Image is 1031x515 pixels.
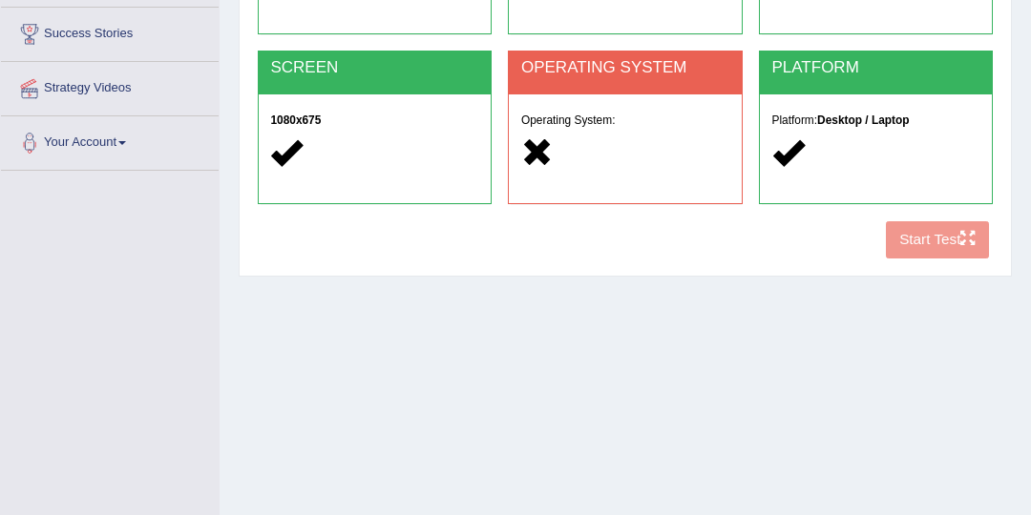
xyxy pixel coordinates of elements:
h2: OPERATING SYSTEM [521,59,729,77]
a: Strategy Videos [1,62,219,110]
h5: Operating System: [521,114,729,127]
h2: SCREEN [270,59,478,77]
a: Your Account [1,116,219,164]
strong: 1080x675 [270,113,321,127]
strong: Desktop / Laptop [817,113,909,127]
a: Success Stories [1,8,219,55]
h2: PLATFORM [772,59,980,77]
h5: Platform: [772,114,980,127]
